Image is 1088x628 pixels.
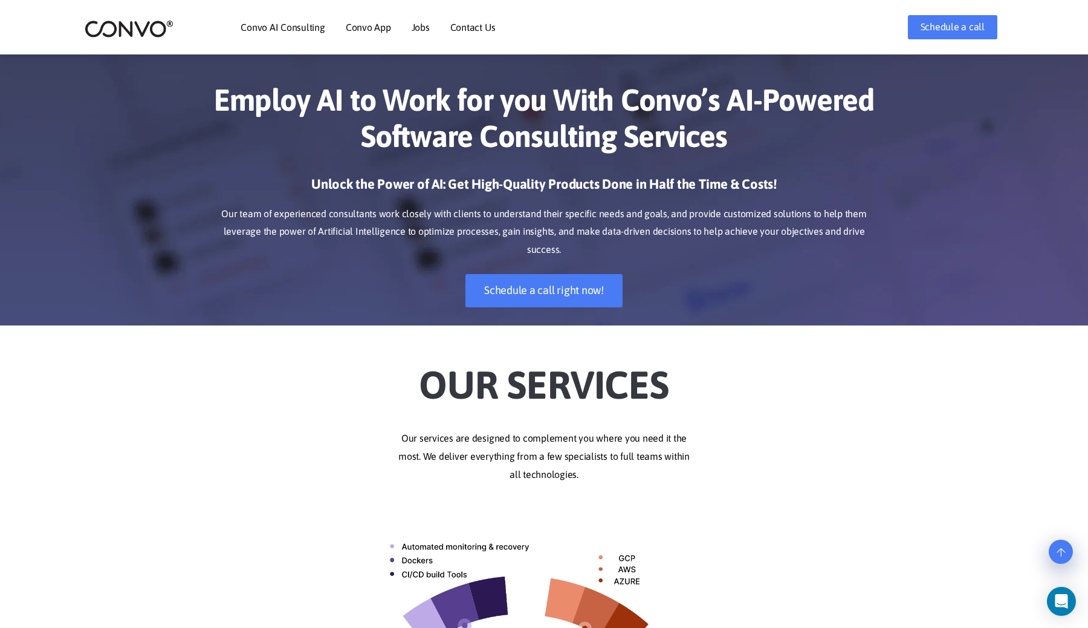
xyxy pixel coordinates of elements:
[209,82,879,163] h1: Employ AI to Work for you With Convo’s AI-Powered Software Consulting Services
[209,175,879,202] h3: Unlock the Power of AI: Get High-Quality Products Done in Half the Time & Costs!
[412,22,430,32] a: Jobs
[85,19,173,38] img: logo_2.png
[908,15,997,39] a: Schedule a call
[209,430,879,484] p: Our services are designed to complement you where you need it the most. We deliver everything fro...
[465,274,623,307] a: Schedule a call right now!
[209,344,879,411] h2: Our Services
[241,22,325,32] a: Convo AI Consulting
[1047,587,1076,616] div: Open Intercom Messenger
[450,22,496,32] a: Contact Us
[209,205,879,260] p: Our team of experienced consultants work closely with clients to understand their specific needs ...
[346,22,391,32] a: Convo App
